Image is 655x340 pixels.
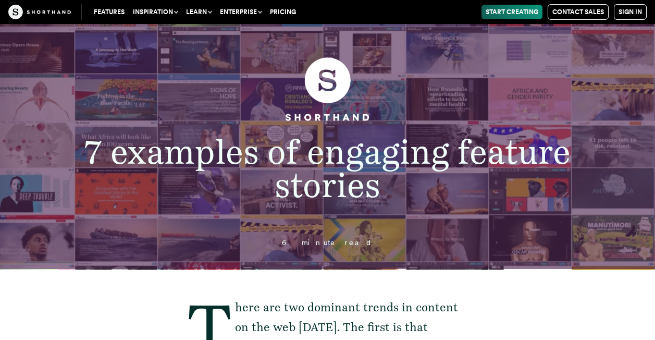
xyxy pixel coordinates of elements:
button: Enterprise [216,5,266,19]
a: Start Creating [481,5,542,19]
a: Sign in [614,4,647,20]
a: Pricing [266,5,300,19]
span: 6 minute read [282,238,373,247]
a: Features [90,5,129,19]
button: Learn [182,5,216,19]
a: Contact Sales [548,4,609,20]
span: 7 examples of engaging feature stories [84,131,571,205]
button: Inspiration [129,5,182,19]
img: The Craft [8,5,71,19]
